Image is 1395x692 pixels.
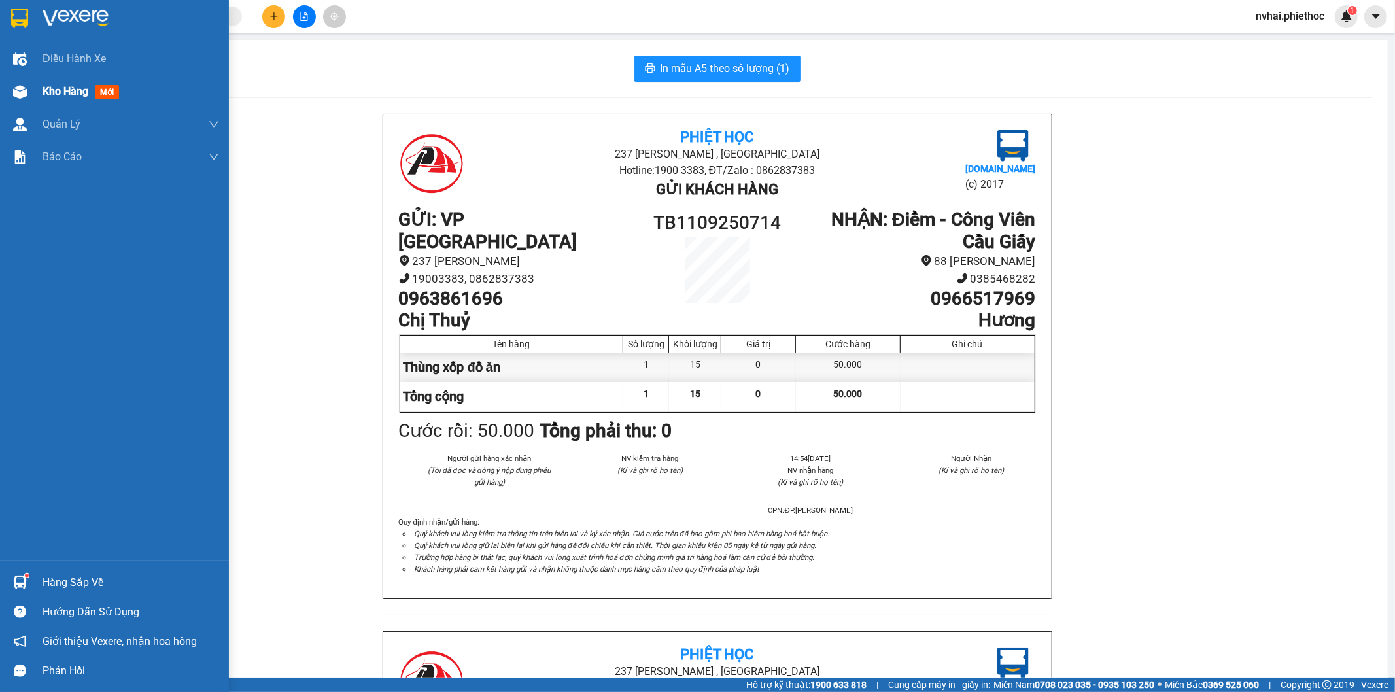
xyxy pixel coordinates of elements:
[505,162,929,179] li: Hotline: 1900 3383, ĐT/Zalo : 0862837383
[746,453,876,464] li: 14:54[DATE]
[399,130,464,196] img: logo.jpg
[1203,680,1259,690] strong: 0369 525 060
[997,648,1029,679] img: logo.jpg
[399,252,638,270] li: 237 [PERSON_NAME]
[656,181,778,198] b: Gửi khách hàng
[95,85,119,99] span: mới
[797,309,1035,332] h1: Hương
[1245,8,1335,24] span: nvhai.phiethoc
[906,453,1036,464] li: Người Nhận
[797,252,1035,270] li: 88 [PERSON_NAME]
[43,573,219,593] div: Hàng sắp về
[1269,678,1271,692] span: |
[399,255,410,266] span: environment
[13,85,27,99] img: warehouse-icon
[122,48,547,65] li: Hotline: 1900 3383, ĐT/Zalo : 0862837383
[425,453,555,464] li: Người gửi hàng xác nhận
[904,339,1031,349] div: Ghi chú
[672,339,717,349] div: Khối lượng
[399,209,577,252] b: GỬI : VP [GEOGRAPHIC_DATA]
[799,339,896,349] div: Cước hàng
[13,118,27,131] img: warehouse-icon
[746,504,876,516] li: CPN.ĐP.[PERSON_NAME]
[1370,10,1382,22] span: caret-down
[13,52,27,66] img: warehouse-icon
[993,678,1154,692] span: Miền Nam
[399,288,638,310] h1: 0963861696
[1350,6,1354,15] span: 1
[43,148,82,165] span: Báo cáo
[400,353,624,382] div: Thùng xốp đồ ăn
[16,16,82,82] img: logo.jpg
[585,453,715,464] li: NV kiểm tra hàng
[634,56,801,82] button: printerIn mẫu A5 theo số lượng (1)
[831,209,1035,252] b: NHẬN : Điểm - Công Viên Cầu Giấy
[43,633,197,649] span: Giới thiệu Vexere, nhận hoa hồng
[680,646,753,663] b: Phiệt Học
[14,665,26,677] span: message
[939,466,1004,475] i: (Kí và ghi rõ họ tên)
[1348,6,1357,15] sup: 1
[16,95,195,139] b: GỬI : VP [GEOGRAPHIC_DATA]
[957,273,968,284] span: phone
[13,150,27,164] img: solution-icon
[921,255,932,266] span: environment
[25,574,29,578] sup: 1
[797,270,1035,288] li: 0385468282
[415,529,829,538] i: Quý khách vui lòng kiểm tra thông tin trên biên lai và ký xác nhận. Giá cước trên đã bao gồm phí ...
[399,417,535,445] div: Cước rồi : 50.000
[756,389,761,399] span: 0
[43,661,219,681] div: Phản hồi
[14,635,26,648] span: notification
[627,339,665,349] div: Số lượng
[645,63,655,75] span: printer
[415,541,817,550] i: Quý khách vui lòng giữ lại biên lai khi gửi hàng để đối chiếu khi cần thiết. Thời gian khiếu kiện...
[330,12,339,21] span: aim
[661,60,790,77] span: In mẫu A5 theo số lượng (1)
[43,85,88,97] span: Kho hàng
[746,464,876,476] li: NV nhận hàng
[323,5,346,28] button: aim
[725,339,792,349] div: Giá trị
[997,130,1029,162] img: logo.jpg
[122,32,547,48] li: 237 [PERSON_NAME] , [GEOGRAPHIC_DATA]
[833,389,862,399] span: 50.000
[209,152,219,162] span: down
[300,12,309,21] span: file-add
[644,389,649,399] span: 1
[43,50,106,67] span: Điều hành xe
[505,146,929,162] li: 237 [PERSON_NAME] , [GEOGRAPHIC_DATA]
[399,270,638,288] li: 19003383, 0862837383
[293,5,316,28] button: file-add
[888,678,990,692] span: Cung cấp máy in - giấy in:
[746,678,867,692] span: Hỗ trợ kỹ thuật:
[721,353,796,382] div: 0
[14,606,26,618] span: question-circle
[399,309,638,332] h1: Chị Thuỷ
[623,353,669,382] div: 1
[43,116,80,132] span: Quản Lý
[638,209,797,237] h1: TB1109250714
[1322,680,1332,689] span: copyright
[262,5,285,28] button: plus
[810,680,867,690] strong: 1900 633 818
[415,553,815,562] i: Trường hợp hàng bị thất lạc, quý khách vui lòng xuất trình hoá đơn chứng minh giá trị hàng hoá là...
[1158,682,1162,687] span: ⚪️
[43,602,219,622] div: Hướng dẫn sử dụng
[428,466,551,487] i: (Tôi đã đọc và đồng ý nộp dung phiếu gửi hàng)
[797,288,1035,310] h1: 0966517969
[540,420,672,441] b: Tổng phải thu: 0
[415,564,759,574] i: Khách hàng phải cam kết hàng gửi và nhận không thuộc danh mục hàng cấm theo quy định của pháp luật
[404,389,464,404] span: Tổng cộng
[796,353,900,382] div: 50.000
[680,129,753,145] b: Phiệt Học
[13,576,27,589] img: warehouse-icon
[778,477,843,487] i: (Kí và ghi rõ họ tên)
[690,389,700,399] span: 15
[404,339,620,349] div: Tên hàng
[11,9,28,28] img: logo-vxr
[669,353,721,382] div: 15
[876,678,878,692] span: |
[269,12,279,21] span: plus
[1364,5,1387,28] button: caret-down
